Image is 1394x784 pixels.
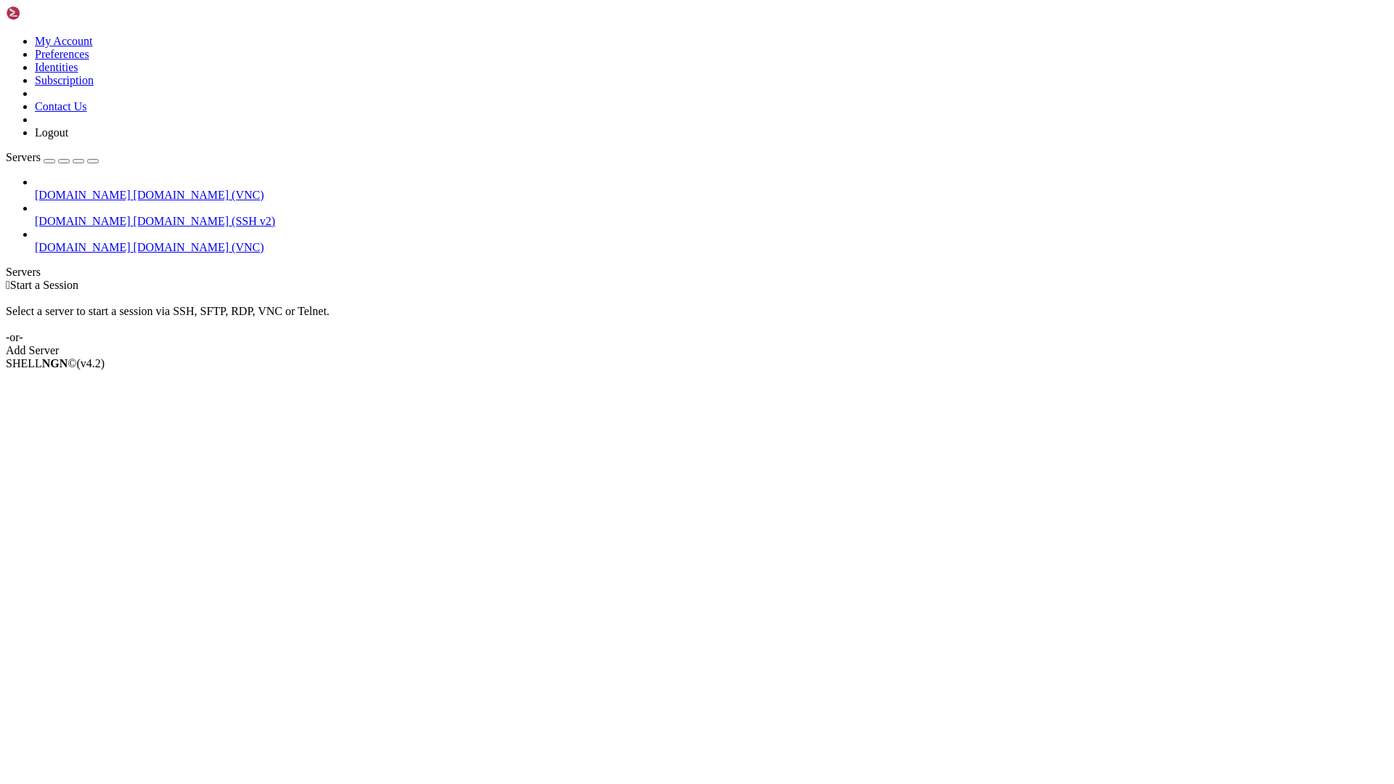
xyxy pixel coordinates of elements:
li: [DOMAIN_NAME] [DOMAIN_NAME] (SSH v2) [35,202,1388,228]
span: [DOMAIN_NAME] [35,189,131,201]
a: Identities [35,61,78,73]
li: [DOMAIN_NAME] [DOMAIN_NAME] (VNC) [35,176,1388,202]
a: [DOMAIN_NAME] [DOMAIN_NAME] (SSH v2) [35,215,1388,228]
li: [DOMAIN_NAME] [DOMAIN_NAME] (VNC) [35,228,1388,254]
a: Logout [35,126,68,139]
a: Preferences [35,48,89,60]
img: Shellngn [6,6,89,20]
div: Select a server to start a session via SSH, SFTP, RDP, VNC or Telnet. -or- [6,292,1388,344]
a: Subscription [35,74,94,86]
span: Servers [6,151,41,163]
span: 4.2.0 [77,357,105,369]
div: Servers [6,266,1388,279]
span: Start a Session [10,279,78,291]
a: [DOMAIN_NAME] [DOMAIN_NAME] (VNC) [35,241,1388,254]
a: Contact Us [35,100,87,113]
b: NGN [42,357,68,369]
a: Servers [6,151,99,163]
span:  [6,279,10,291]
a: [DOMAIN_NAME] [DOMAIN_NAME] (VNC) [35,189,1388,202]
span: SHELL © [6,357,105,369]
span: [DOMAIN_NAME] (VNC) [134,241,264,253]
span: [DOMAIN_NAME] (VNC) [134,189,264,201]
span: [DOMAIN_NAME] [35,215,131,227]
div: Add Server [6,344,1388,357]
a: My Account [35,35,93,47]
span: [DOMAIN_NAME] [35,241,131,253]
span: [DOMAIN_NAME] (SSH v2) [134,215,276,227]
